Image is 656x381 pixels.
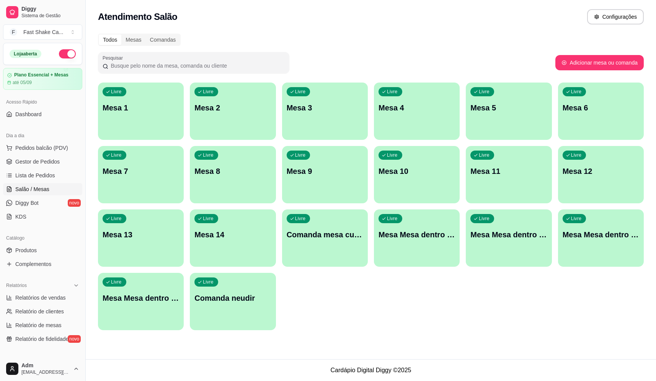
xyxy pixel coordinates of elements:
p: Livre [479,216,490,222]
span: Diggy [21,6,79,13]
p: Livre [571,152,582,158]
p: Livre [295,89,306,95]
button: LivreMesa 9 [282,146,368,203]
p: Mesa Mesa dentro verde [563,229,639,240]
p: Mesa 5 [470,102,547,113]
p: Livre [571,89,582,95]
button: LivreMesa 5 [466,83,552,140]
p: Mesa 8 [194,166,271,177]
p: Livre [111,279,122,285]
p: Livre [295,152,306,158]
p: Mesa 13 [103,229,179,240]
p: Livre [203,216,214,222]
span: Diggy Bot [15,199,39,207]
label: Pesquisar [103,55,126,61]
p: Mesa 3 [287,102,363,113]
p: Livre [479,89,490,95]
button: LivreMesa 3 [282,83,368,140]
span: Complementos [15,260,51,268]
p: Mesa 14 [194,229,271,240]
p: Livre [111,216,122,222]
div: Dia a dia [3,130,82,142]
p: Mesa 1 [103,102,179,113]
span: Relatório de fidelidade [15,335,69,343]
p: Livre [295,216,306,222]
p: Livre [203,279,214,285]
button: LivreMesa 6 [558,83,644,140]
button: LivreMesa Mesa dentro vermelha [98,273,184,330]
a: Dashboard [3,108,82,120]
span: Pedidos balcão (PDV) [15,144,68,152]
p: Mesa 12 [563,166,639,177]
p: Mesa 6 [563,102,639,113]
a: Relatórios de vendas [3,292,82,304]
button: LivreMesa 7 [98,146,184,203]
p: Livre [203,89,214,95]
span: Relatórios [6,282,27,289]
span: Dashboard [15,110,42,118]
article: até 05/09 [13,79,32,86]
a: Gestor de Pedidos [3,156,82,168]
p: Livre [111,152,122,158]
button: Pedidos balcão (PDV) [3,142,82,154]
span: KDS [15,213,26,220]
p: Livre [571,216,582,222]
button: LivreMesa 1 [98,83,184,140]
button: LivreMesa 14 [190,209,276,267]
div: Loja aberta [10,50,41,58]
a: Plano Essencial + Mesasaté 05/09 [3,68,82,90]
span: [EMAIL_ADDRESS][PERSON_NAME][DOMAIN_NAME] [21,369,70,375]
div: Acesso Rápido [3,96,82,108]
div: Mesas [121,34,145,45]
p: Mesa 11 [470,166,547,177]
p: Livre [387,216,398,222]
button: LivreMesa Mesa dentro azul [374,209,460,267]
p: Livre [387,89,398,95]
p: Mesa Mesa dentro laranja [470,229,547,240]
a: Diggy Botnovo [3,197,82,209]
a: Complementos [3,258,82,270]
p: Comanda mesa cupim [287,229,363,240]
span: F [10,28,17,36]
div: Comandas [146,34,180,45]
a: Produtos [3,244,82,256]
button: LivreMesa 4 [374,83,460,140]
p: Mesa Mesa dentro azul [379,229,455,240]
button: Configurações [587,9,644,24]
button: LivreMesa 11 [466,146,552,203]
article: Plano Essencial + Mesas [14,72,69,78]
p: Mesa 9 [287,166,363,177]
span: Lista de Pedidos [15,172,55,179]
div: Fast Shake Ca ... [23,28,63,36]
button: LivreMesa 13 [98,209,184,267]
button: Select a team [3,24,82,40]
p: Comanda neudir [194,293,271,303]
a: Relatório de clientes [3,305,82,318]
button: LivreMesa Mesa dentro laranja [466,209,552,267]
a: Lista de Pedidos [3,169,82,182]
div: Gerenciar [3,354,82,366]
a: KDS [3,211,82,223]
p: Livre [111,89,122,95]
span: Salão / Mesas [15,185,49,193]
div: Catálogo [3,232,82,244]
span: Sistema de Gestão [21,13,79,19]
p: Mesa 2 [194,102,271,113]
div: Todos [99,34,121,45]
a: Salão / Mesas [3,183,82,195]
button: LivreMesa Mesa dentro verde [558,209,644,267]
button: LivreMesa 10 [374,146,460,203]
span: Gestor de Pedidos [15,158,60,165]
span: Relatório de mesas [15,321,62,329]
a: Relatório de mesas [3,319,82,331]
p: Mesa Mesa dentro vermelha [103,293,179,303]
button: LivreMesa 12 [558,146,644,203]
span: Adm [21,362,70,369]
p: Mesa 10 [379,166,455,177]
p: Mesa 7 [103,166,179,177]
p: Livre [203,152,214,158]
input: Pesquisar [108,62,285,70]
span: Produtos [15,246,37,254]
a: DiggySistema de Gestão [3,3,82,21]
p: Mesa 4 [379,102,455,113]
